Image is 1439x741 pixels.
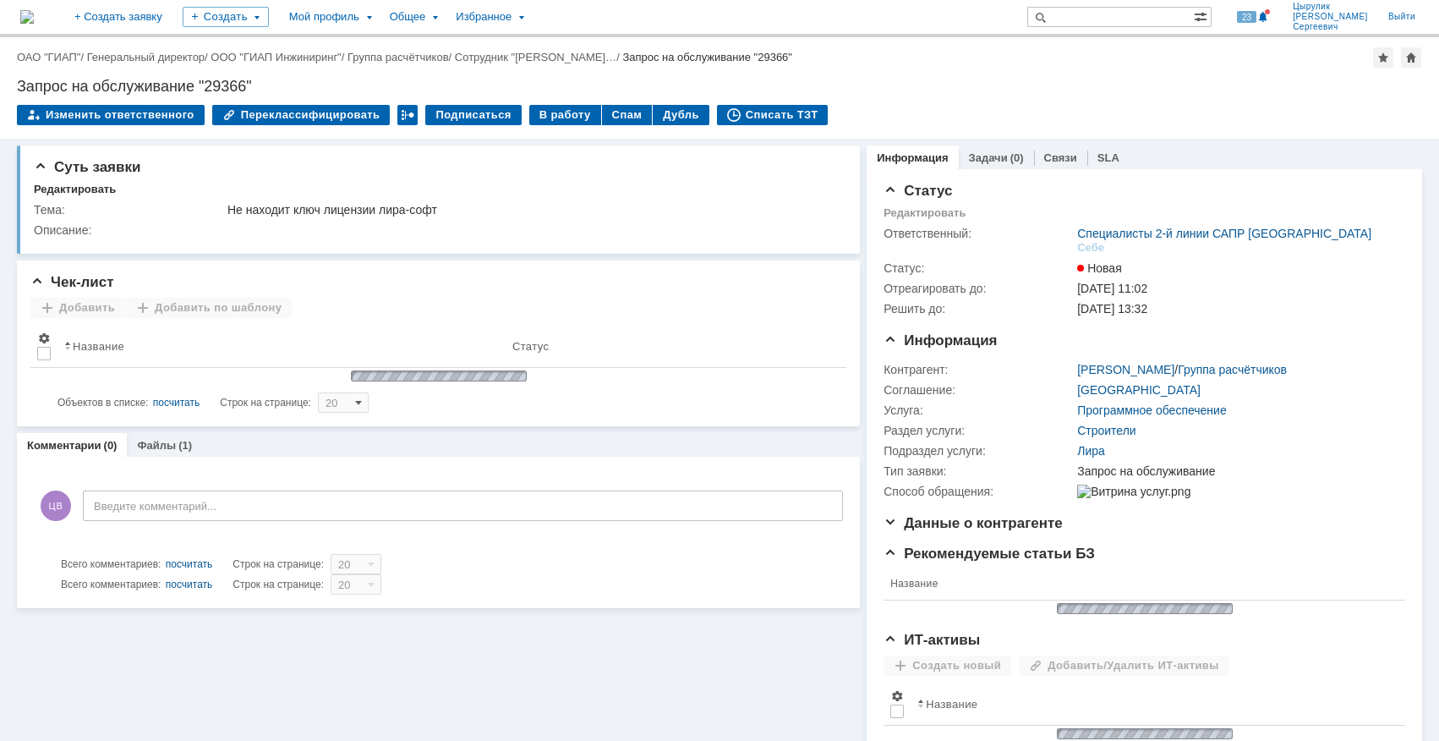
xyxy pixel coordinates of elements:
div: Сделать домашней страницей [1401,47,1421,68]
img: wJIQAAOwAAAAAAAAAAAA== [1052,601,1238,617]
span: Настройки [37,332,51,345]
div: Раздел услуги: [884,424,1074,437]
span: Объектов в списке: [57,397,148,409]
div: / [455,51,623,63]
div: Добавить в избранное [1373,47,1393,68]
div: посчитать [166,554,213,574]
a: [PERSON_NAME] [1077,363,1174,376]
span: Расширенный поиск [1194,8,1211,24]
div: / [211,51,347,63]
div: Работа с массовостью [397,105,418,125]
div: посчитать [153,392,200,413]
i: Строк на странице: [57,392,311,413]
a: Группа расчётчиков [1178,363,1287,376]
span: Цырулик [1293,2,1368,12]
th: Название [57,325,506,368]
span: Сергеевич [1293,22,1368,32]
span: 23 [1237,11,1256,23]
div: Название [73,340,124,353]
div: Название [926,698,977,711]
div: Статус: [884,261,1074,275]
a: Лира [1077,444,1105,458]
span: Данные о контрагенте [884,515,1063,531]
div: Ответственный: [884,227,1074,240]
div: (0) [104,439,118,452]
div: / [1077,363,1287,376]
div: Подраздел услуги: [884,444,1074,458]
a: ОАО "ГИАП" [17,51,80,63]
span: [PERSON_NAME] [1293,12,1368,22]
div: Статус [512,340,549,353]
div: Редактировать [884,206,966,220]
div: Тип заявки: [884,464,1074,478]
div: Создать [183,7,269,27]
a: Комментарии [27,439,101,452]
th: Название [911,683,1392,726]
span: Статус [884,183,952,199]
a: Генеральный директор [87,51,205,63]
a: Файлы [137,439,176,452]
span: Информация [884,332,997,349]
a: Перейти на домашнюю страницу [20,10,34,24]
img: Витрина услуг.png [1077,485,1190,498]
a: ООО "ГИАП Инжиниринг" [211,51,341,63]
div: Описание: [34,223,839,237]
span: [DATE] 13:32 [1077,302,1147,316]
i: Строк на странице: [61,574,324,595]
div: (0) [1010,151,1024,164]
th: Статус [506,325,833,368]
div: Услуга: [884,403,1074,417]
span: Суть заявки [34,159,140,175]
span: Рекомендуемые статьи БЗ [884,546,1095,562]
span: Всего комментариев: [61,558,161,570]
a: Программное обеспечение [1077,403,1227,417]
div: (1) [178,439,192,452]
a: Информация [877,151,948,164]
a: Связи [1044,151,1077,164]
img: logo [20,10,34,24]
img: wJIQAAOwAAAAAAAAAAAA== [346,368,532,384]
span: ЦВ [41,491,71,521]
span: Настройки [890,689,904,703]
a: Группа расчётчиков [347,51,449,63]
div: Запрос на обслуживание "29366" [17,78,1422,95]
a: [GEOGRAPHIC_DATA] [1077,383,1201,397]
div: Решить до: [884,302,1074,316]
span: Новая [1077,261,1122,275]
div: Соглашение: [884,383,1074,397]
div: / [87,51,211,63]
a: Специалисты 2-й линии САПР [GEOGRAPHIC_DATA] [1077,227,1371,240]
a: Сотрудник "[PERSON_NAME]… [455,51,616,63]
div: Тема: [34,203,224,217]
span: Всего комментариев: [61,579,161,590]
span: Чек-лист [30,274,114,290]
span: [DATE] 11:02 [1077,282,1147,295]
a: Задачи [969,151,1008,164]
div: Способ обращения: [884,485,1074,498]
a: Строители [1077,424,1135,437]
div: Отреагировать до: [884,282,1074,295]
div: / [347,51,455,63]
div: Запрос на обслуживание [1077,464,1397,478]
div: Контрагент: [884,363,1074,376]
i: Строк на странице: [61,554,324,574]
th: Название [884,568,1392,601]
span: ИТ-активы [884,632,980,648]
div: / [17,51,87,63]
div: Редактировать [34,183,116,196]
div: Запрос на обслуживание "29366" [622,51,792,63]
div: Не находит ключ лицензии лира-софт [227,203,835,217]
div: посчитать [166,574,213,595]
div: Себе [1077,241,1104,255]
a: SLA [1097,151,1119,164]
